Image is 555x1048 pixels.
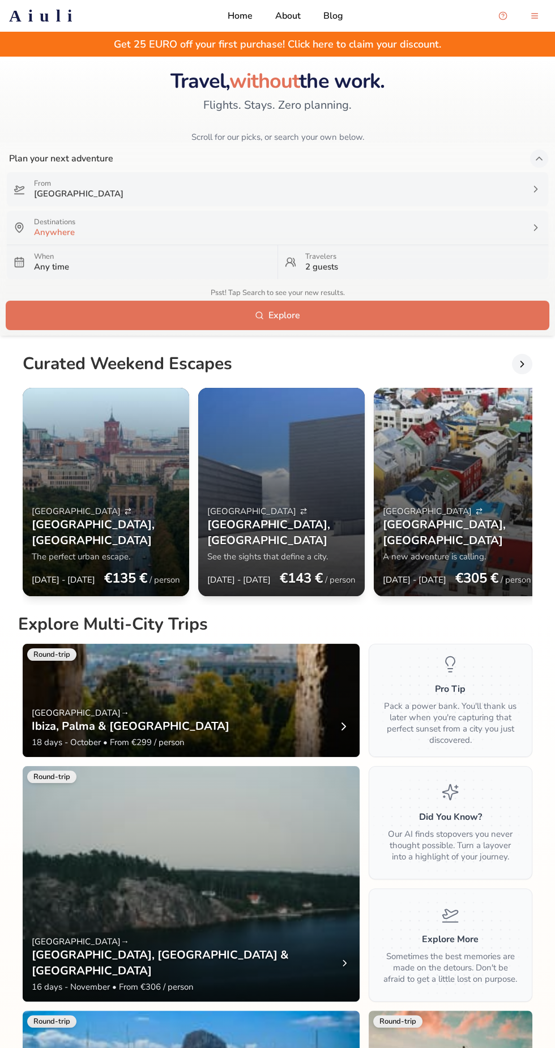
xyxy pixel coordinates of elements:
[492,5,514,27] button: Open support chat
[435,682,466,696] h3: Pro Tip
[383,951,518,985] p: Sometimes the best memories are made on the detours. Don't be afraid to get a little lost on purp...
[32,707,351,718] p: [GEOGRAPHIC_DATA] →
[34,217,521,226] p: Destinations
[7,302,548,329] button: Explore
[23,388,189,596] a: [GEOGRAPHIC_DATA][GEOGRAPHIC_DATA], [GEOGRAPHIC_DATA]The perfect urban escape.[DATE] - [DATE]€135...
[501,574,531,585] p: / person
[104,569,147,587] p: € 135 €
[32,981,194,993] span: 16 days - November • From €306 / person
[32,947,339,979] h3: [GEOGRAPHIC_DATA], [GEOGRAPHIC_DATA] & [GEOGRAPHIC_DATA]
[34,252,271,261] p: When
[23,766,360,1002] a: View of stockholm_seRound-trip[GEOGRAPHIC_DATA]→[GEOGRAPHIC_DATA], [GEOGRAPHIC_DATA] & [GEOGRAPHI...
[422,932,479,946] h3: Explore More
[9,6,79,26] a: Aiuli
[34,188,521,199] p: [GEOGRAPHIC_DATA]
[268,309,300,322] span: Explore
[32,506,121,517] span: [GEOGRAPHIC_DATA]
[383,551,531,562] p: A new adventure is calling.
[207,574,271,585] p: [DATE] - [DATE]
[207,506,296,517] span: [GEOGRAPHIC_DATA]
[34,261,271,272] p: Any time
[23,644,360,757] a: View of palma_esRound-trip[GEOGRAPHIC_DATA]→Ibiza, Palma & [GEOGRAPHIC_DATA]18 days - October • F...
[32,737,185,748] span: 18 days - October • From €299 / person
[23,354,232,379] h2: Curated Weekend Escapes
[323,9,343,23] a: Blog
[512,354,532,374] button: Scroll right
[325,574,356,585] p: / person
[32,936,351,947] p: [GEOGRAPHIC_DATA] →
[280,569,323,587] p: € 143 €
[419,810,482,824] h3: Did You Know?
[18,614,537,639] h2: Explore Multi-City Trips
[383,700,518,746] p: Pack a power bank. You'll thank us later when you're capturing that perfect sunset from a city yo...
[191,131,364,143] span: Scroll for our picks, or search your own below.
[203,97,352,113] span: Flights. Stays. Zero planning.
[305,252,542,261] p: Travelers
[229,67,300,95] span: without
[275,9,301,23] a: About
[383,828,518,862] p: Our AI finds stopovers you never thought possible. Turn a layover into a highlight of your journey.
[32,517,180,549] h3: [GEOGRAPHIC_DATA] , [GEOGRAPHIC_DATA]
[374,388,540,596] a: [GEOGRAPHIC_DATA][GEOGRAPHIC_DATA], [GEOGRAPHIC_DATA]A new adventure is calling.[DATE] - [DATE]€3...
[170,67,385,95] span: Travel, the work.
[383,506,472,517] span: [GEOGRAPHIC_DATA]
[7,288,548,297] div: Psst! Tap Search to see your new results.
[7,152,113,165] p: Plan your next adventure
[305,261,542,272] p: 2 guests
[383,517,531,549] h3: [GEOGRAPHIC_DATA] , [GEOGRAPHIC_DATA]
[34,179,521,188] p: From
[228,9,253,23] a: Home
[198,388,365,596] a: [GEOGRAPHIC_DATA][GEOGRAPHIC_DATA], [GEOGRAPHIC_DATA]See the sights that define a city.[DATE] - [...
[150,574,180,585] p: / person
[34,226,75,238] span: Anywhere
[383,574,446,585] p: [DATE] - [DATE]
[32,718,229,734] h3: Ibiza, Palma & [GEOGRAPHIC_DATA]
[207,551,356,562] p: See the sights that define a city.
[207,517,356,549] h3: [GEOGRAPHIC_DATA] , [GEOGRAPHIC_DATA]
[455,569,498,587] p: € 305 €
[523,5,546,27] button: menu-button
[32,574,95,585] p: [DATE] - [DATE]
[32,551,180,562] p: The perfect urban escape.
